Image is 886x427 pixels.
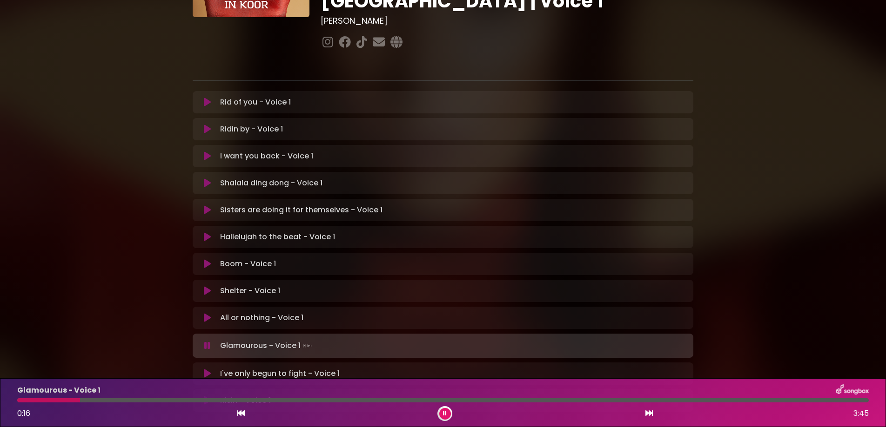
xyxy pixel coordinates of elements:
[220,368,340,379] p: I've only begun to fight - Voice 1
[321,16,693,26] h3: [PERSON_NAME]
[220,97,291,108] p: Rid of you - Voice 1
[17,385,101,396] p: Glamourous - Voice 1
[301,339,314,352] img: waveform4.gif
[220,204,383,216] p: Sisters are doing it for themselves - Voice 1
[220,339,314,352] p: Glamourous - Voice 1
[220,285,280,296] p: Shelter - Voice 1
[220,312,303,323] p: All or nothing - Voice 1
[220,177,322,189] p: Shalala ding dong - Voice 1
[836,384,869,396] img: songbox-logo-white.png
[220,151,313,162] p: I want you back - Voice 1
[220,231,335,243] p: Hallelujah to the beat - Voice 1
[220,124,283,135] p: Ridin by - Voice 1
[220,258,276,269] p: Boom - Voice 1
[17,408,30,419] span: 0:16
[853,408,869,419] span: 3:45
